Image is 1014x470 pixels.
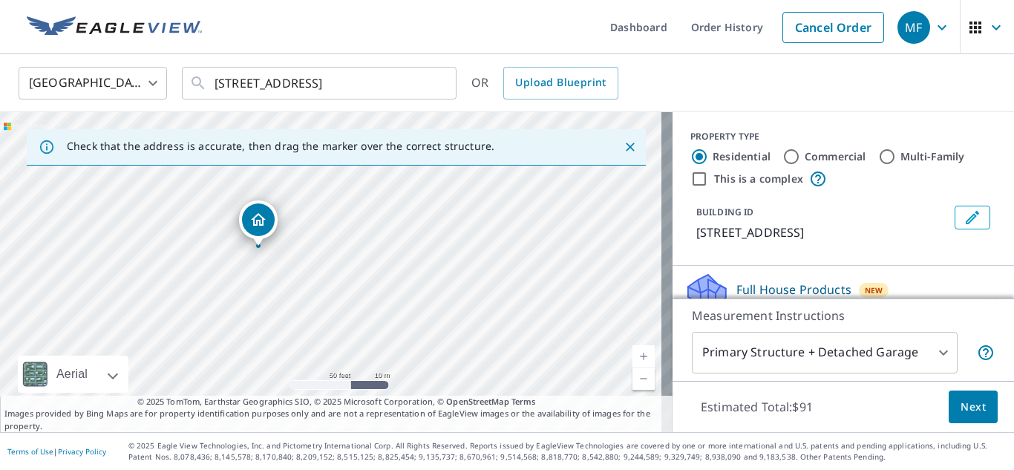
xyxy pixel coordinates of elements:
a: Cancel Order [782,12,884,43]
span: © 2025 TomTom, Earthstar Geographics SIO, © 2025 Microsoft Corporation, © [137,396,536,408]
a: Terms [511,396,536,407]
p: Full House Products [736,281,851,298]
p: Check that the address is accurate, then drag the marker over the correct structure. [67,140,494,153]
a: Upload Blueprint [503,67,618,99]
a: Current Level 19, Zoom In [632,345,655,368]
label: Residential [713,149,771,164]
span: New [865,284,883,296]
p: Measurement Instructions [692,307,995,324]
div: Full House ProductsNewFull House™ with Regular Delivery [684,272,1002,330]
span: Your report will include the primary structure and a detached garage if one exists. [977,344,995,362]
p: [STREET_ADDRESS] [696,223,949,241]
div: Aerial [52,356,92,393]
a: OpenStreetMap [446,396,508,407]
label: Multi-Family [900,149,965,164]
button: Edit building 1 [955,206,990,229]
span: Next [961,398,986,417]
button: Close [621,137,640,157]
p: Estimated Total: $91 [689,391,825,423]
p: BUILDING ID [696,206,753,218]
div: Dropped pin, building 1, Residential property, 181 HENDON AVE WINNIPEG MB R3R2C1 [239,200,278,247]
div: Aerial [18,356,128,393]
a: Terms of Use [7,446,53,457]
span: Upload Blueprint [515,74,606,92]
div: MF [897,11,930,44]
button: Next [949,391,998,424]
a: Privacy Policy [58,446,106,457]
img: EV Logo [27,16,202,39]
div: OR [471,67,618,99]
label: Commercial [805,149,866,164]
p: © 2025 Eagle View Technologies, Inc. and Pictometry International Corp. All Rights Reserved. Repo... [128,440,1007,463]
div: PROPERTY TYPE [690,130,996,143]
p: | [7,447,106,456]
div: Primary Structure + Detached Garage [692,332,958,373]
input: Search by address or latitude-longitude [215,62,426,104]
a: Current Level 19, Zoom Out [632,368,655,390]
div: [GEOGRAPHIC_DATA] [19,62,167,104]
label: This is a complex [714,172,803,186]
